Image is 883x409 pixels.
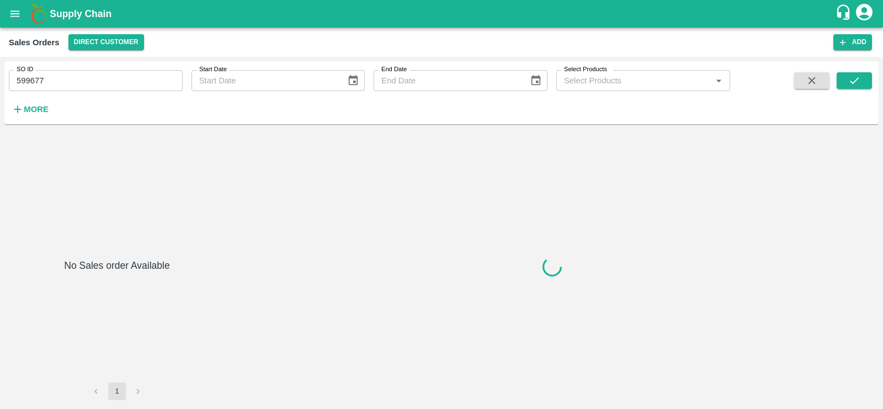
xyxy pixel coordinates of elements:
[711,73,726,88] button: Open
[2,1,28,26] button: open drawer
[199,65,227,74] label: Start Date
[108,383,126,400] button: page 1
[560,73,709,88] input: Select Products
[854,2,874,25] div: account of current user
[343,70,364,91] button: Choose date
[525,70,546,91] button: Choose date
[9,70,183,91] input: Enter SO ID
[64,258,169,383] h6: No Sales order Available
[24,105,49,114] strong: More
[833,34,872,50] button: Add
[50,8,111,19] b: Supply Chain
[86,383,148,400] nav: pagination navigation
[835,4,854,24] div: customer-support
[381,65,407,74] label: End Date
[374,70,520,91] input: End Date
[564,65,607,74] label: Select Products
[9,100,51,119] button: More
[17,65,33,74] label: SO ID
[9,35,60,50] div: Sales Orders
[50,6,835,22] a: Supply Chain
[68,34,144,50] button: Select DC
[28,3,50,25] img: logo
[192,70,338,91] input: Start Date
